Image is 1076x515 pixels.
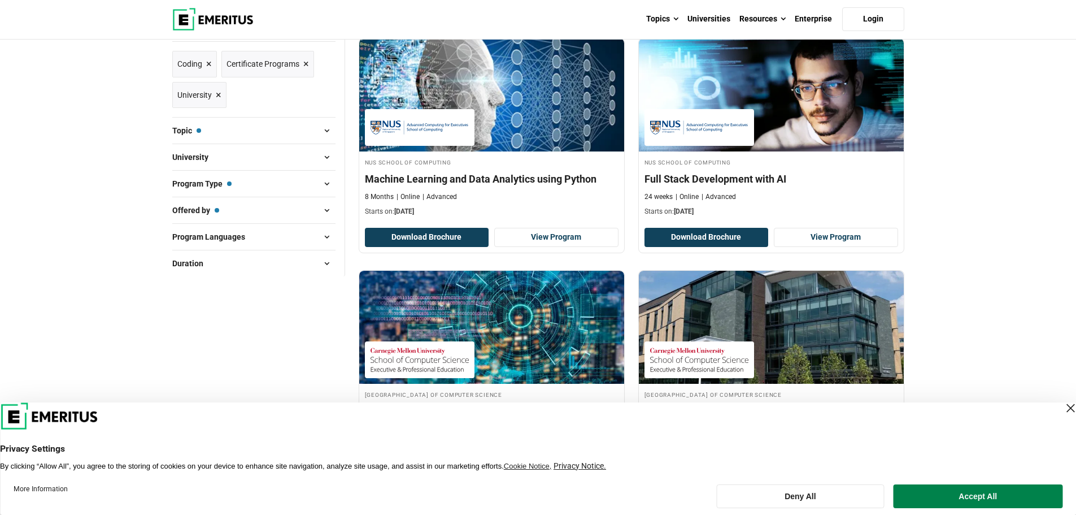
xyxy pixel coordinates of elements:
span: Coding [177,58,202,70]
a: Technology Course by Carnegie Mellon University School of Computer Science - February 26, 2026 Ca... [359,271,624,455]
a: Coding Course by Carnegie Mellon University School of Computer Science - March 12, 2026 Carnegie ... [639,271,904,455]
button: Download Brochure [365,228,489,247]
img: Full Stack Development with AI | Online Coding Course [639,38,904,152]
h4: NUS School of Computing [365,157,618,167]
p: Online [397,192,420,202]
span: Certificate Programs [226,58,299,70]
span: Topic [172,124,201,137]
span: Program Type [172,178,232,190]
img: NUS School of Computing [650,115,748,140]
button: Duration [172,255,336,272]
a: Coding Course by NUS School of Computing - September 30, 2025 NUS School of Computing NUS School ... [639,38,904,223]
img: Carnegie Mellon University School of Computer Science [650,347,748,373]
a: View Program [494,228,618,247]
span: Duration [172,257,212,270]
h4: Full Stack Development with AI [644,172,898,186]
p: Advanced [422,192,457,202]
p: Starts on: [644,207,898,217]
img: Introduction to Algorithms and Data Structures | Online Coding Course [639,271,904,384]
a: Coding × [172,51,217,77]
p: 8 Months [365,192,394,202]
span: University [172,151,217,163]
button: Program Type [172,175,336,192]
img: Carnegie Mellon University School of Computer Science [371,347,469,373]
button: University [172,149,336,166]
a: University × [172,82,226,109]
img: Machine Learning and Data Analytics using Python | Online AI and Machine Learning Course [359,38,624,152]
button: Topic [172,122,336,139]
a: Certificate Programs × [221,51,314,77]
p: Online [676,192,699,202]
button: Offered by [172,202,336,219]
span: × [303,56,309,72]
h4: NUS School of Computing [644,157,898,167]
span: [DATE] [394,207,414,215]
p: Starts on: [365,207,618,217]
button: Program Languages [172,228,336,245]
p: Advanced [702,192,736,202]
img: Computer Vision | Online Technology Course [359,271,624,384]
h4: [GEOGRAPHIC_DATA] of Computer Science [644,390,898,399]
span: Offered by [172,204,219,217]
a: Login [842,7,904,31]
a: AI and Machine Learning Course by NUS School of Computing - September 30, 2025 NUS School of Comp... [359,38,624,223]
span: Program Languages [172,231,254,243]
img: NUS School of Computing [371,115,469,140]
button: Download Brochure [644,228,769,247]
h4: [GEOGRAPHIC_DATA] of Computer Science [365,390,618,399]
a: View Program [774,228,898,247]
p: 24 weeks [644,192,673,202]
h4: Machine Learning and Data Analytics using Python [365,172,618,186]
span: University [177,89,212,101]
span: × [216,87,221,103]
span: × [206,56,212,72]
span: [DATE] [674,207,694,215]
